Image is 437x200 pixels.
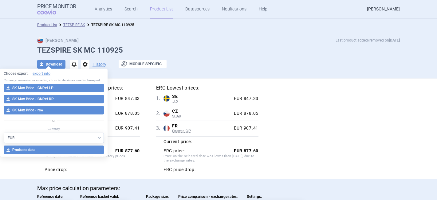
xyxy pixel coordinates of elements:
li: TEZSPIRE SK MC 110925 [85,22,134,28]
button: SK Max Price - raw [4,106,104,114]
strong: EUR 877.60 [115,148,140,153]
div: EUR 847.33 [231,96,258,102]
span: FR [172,123,231,129]
strong: [DATE] [389,38,400,42]
a: export info [33,71,50,76]
span: Cnamts CIP [172,129,231,133]
span: Reference basket valid: [80,194,137,199]
span: COGVIO [37,10,65,14]
span: 3 . [156,125,163,132]
strong: ERC price: [163,148,185,154]
p: Choose export: [4,71,104,76]
span: Package size: [146,194,169,199]
button: SK Max Price - CNRef LP [4,84,104,92]
span: CZ [172,109,231,114]
p: Currency [4,127,104,131]
span: Price on the selected date was lower than [DATE], due to the exchange rates. [163,154,258,164]
h5: ERC Lowest prices: [156,85,258,91]
span: Average of 3 lowest recalculated ex-factory prices [45,154,140,164]
span: or [51,118,57,124]
a: TEZSPIRE SK [63,23,85,27]
span: Settings: [247,194,303,199]
strong: TEZSPIRE SK MC 110925 [91,23,134,27]
span: TLV [172,99,231,103]
span: 2 . [156,110,163,117]
a: Product List [37,23,57,27]
button: Module specific [119,60,167,68]
p: Max price calculation parameters: [37,185,400,192]
strong: EUR 877.60 [234,148,258,153]
div: EUR 907.41 [231,126,258,131]
button: SK Max Price - CNRef DP [4,95,104,103]
img: Sweden [163,95,170,102]
button: Download [37,60,65,69]
div: EUR 878.05 [231,111,258,116]
div: EUR 907.41 [113,126,140,131]
p: Currency conversion rates settings from list details are used in the export. [4,78,104,82]
li: Product List [37,22,57,28]
p: Last product added/removed on [336,37,400,43]
img: SK [37,37,43,43]
strong: ERC price drop: [163,167,196,173]
div: EUR 847.33 [113,96,140,102]
button: Products data [4,146,104,154]
strong: Price drop: [45,167,67,173]
strong: Price Monitor [37,3,76,10]
strong: [PERSON_NAME] [37,38,79,43]
span: 1 . [156,95,163,102]
div: EUR 878.05 [113,111,140,116]
span: Price comparison - exchange rates: [178,194,238,199]
span: SCAU [172,114,231,118]
li: TEZSPIRE SK [57,22,85,28]
img: Czech Republic [163,110,170,117]
span: SE [172,94,231,99]
button: History [93,62,106,66]
img: France [163,125,170,131]
a: Price MonitorCOGVIO [37,3,76,15]
h1: TEZSPIRE SK MC 110925 [37,46,400,55]
span: Reference date: [37,194,71,199]
strong: Current price: [163,139,192,144]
